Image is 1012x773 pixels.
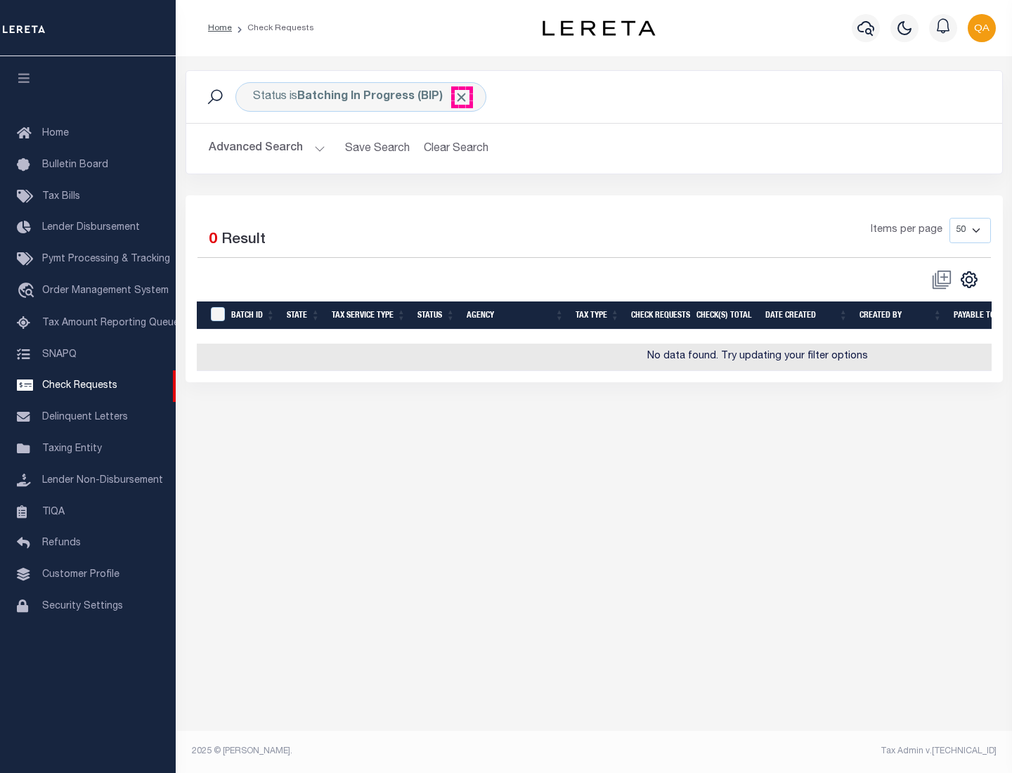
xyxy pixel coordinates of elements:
[42,160,108,170] span: Bulletin Board
[42,318,179,328] span: Tax Amount Reporting Queue
[42,507,65,517] span: TIQA
[412,301,461,330] th: Status: activate to sort column ascending
[604,745,997,758] div: Tax Admin v.[TECHNICAL_ID]
[42,602,123,611] span: Security Settings
[691,301,760,330] th: Check(s) Total
[42,349,77,359] span: SNAPQ
[297,91,469,103] b: Batching In Progress (BIP)
[235,82,486,112] div: Status is
[42,413,128,422] span: Delinquent Letters
[461,301,570,330] th: Agency: activate to sort column ascending
[326,301,412,330] th: Tax Service Type: activate to sort column ascending
[968,14,996,42] img: svg+xml;base64,PHN2ZyB4bWxucz0iaHR0cDovL3d3dy53My5vcmcvMjAwMC9zdmciIHBvaW50ZXItZXZlbnRzPSJub25lIi...
[871,223,942,238] span: Items per page
[760,301,854,330] th: Date Created: activate to sort column ascending
[42,381,117,391] span: Check Requests
[42,129,69,138] span: Home
[226,301,281,330] th: Batch Id: activate to sort column ascending
[281,301,326,330] th: State: activate to sort column ascending
[854,301,948,330] th: Created By: activate to sort column ascending
[42,476,163,486] span: Lender Non-Disbursement
[337,135,418,162] button: Save Search
[209,233,217,247] span: 0
[42,223,140,233] span: Lender Disbursement
[42,570,119,580] span: Customer Profile
[17,282,39,301] i: travel_explore
[42,286,169,296] span: Order Management System
[570,301,625,330] th: Tax Type: activate to sort column ascending
[625,301,691,330] th: Check Requests
[418,135,495,162] button: Clear Search
[209,135,325,162] button: Advanced Search
[42,192,80,202] span: Tax Bills
[543,20,655,36] img: logo-dark.svg
[232,22,314,34] li: Check Requests
[221,229,266,252] label: Result
[42,254,170,264] span: Pymt Processing & Tracking
[454,90,469,105] span: Click to Remove
[42,444,102,454] span: Taxing Entity
[208,24,232,32] a: Home
[181,745,595,758] div: 2025 © [PERSON_NAME].
[42,538,81,548] span: Refunds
